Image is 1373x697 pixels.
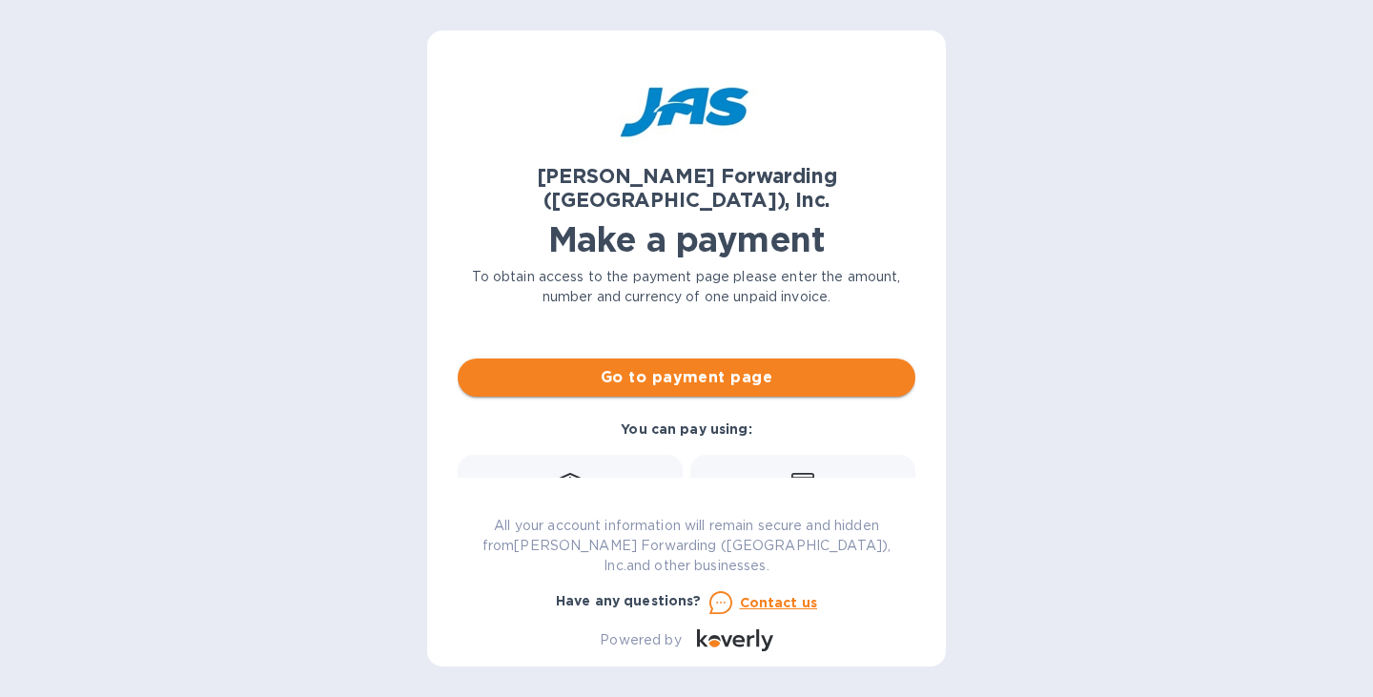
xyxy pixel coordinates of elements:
[458,359,915,397] button: Go to payment page
[458,267,915,307] p: To obtain access to the payment page please enter the amount, number and currency of one unpaid i...
[458,219,915,259] h1: Make a payment
[621,421,751,437] b: You can pay using:
[740,595,818,610] u: Contact us
[600,630,681,650] p: Powered by
[458,516,915,576] p: All your account information will remain secure and hidden from [PERSON_NAME] Forwarding ([GEOGRA...
[473,366,900,389] span: Go to payment page
[537,164,837,212] b: [PERSON_NAME] Forwarding ([GEOGRAPHIC_DATA]), Inc.
[556,593,702,608] b: Have any questions?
